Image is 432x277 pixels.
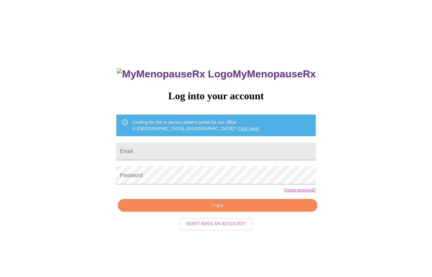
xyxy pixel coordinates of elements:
h3: MyMenopauseRx [117,68,316,80]
span: Don't have an account? [186,220,246,228]
a: Don't have an account? [178,221,254,226]
button: Login [118,199,317,212]
div: Looking for the in person patient portal for our office in [GEOGRAPHIC_DATA], [GEOGRAPHIC_DATA]? [132,116,260,134]
h3: Log into your account [116,90,316,102]
img: MyMenopauseRx Logo [117,68,233,80]
span: Login [125,201,310,209]
a: Forgot password? [284,188,316,193]
button: Don't have an account? [179,218,253,230]
a: Click here! [238,126,260,131]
